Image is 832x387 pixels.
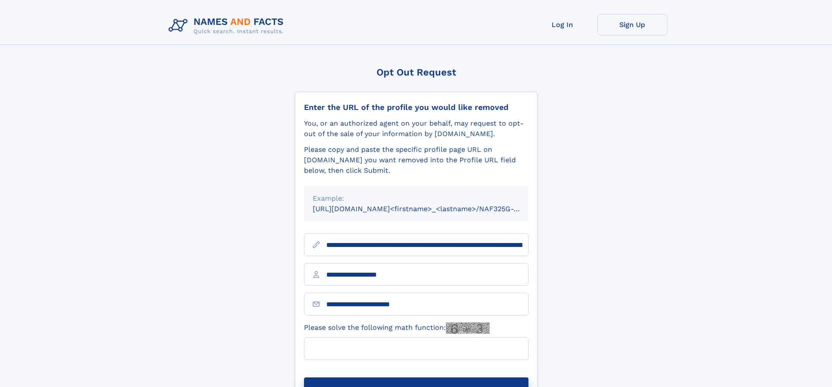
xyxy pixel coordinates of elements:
img: Logo Names and Facts [165,14,291,38]
a: Sign Up [597,14,667,35]
a: Log In [528,14,597,35]
div: Opt Out Request [295,67,538,78]
small: [URL][DOMAIN_NAME]<firstname>_<lastname>/NAF325G-xxxxxxxx [313,205,545,213]
div: Please copy and paste the specific profile page URL on [DOMAIN_NAME] you want removed into the Pr... [304,144,528,176]
div: You, or an authorized agent on your behalf, may request to opt-out of the sale of your informatio... [304,118,528,139]
label: Please solve the following math function: [304,322,490,334]
div: Enter the URL of the profile you would like removed [304,103,528,112]
div: Example: [313,193,520,204]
